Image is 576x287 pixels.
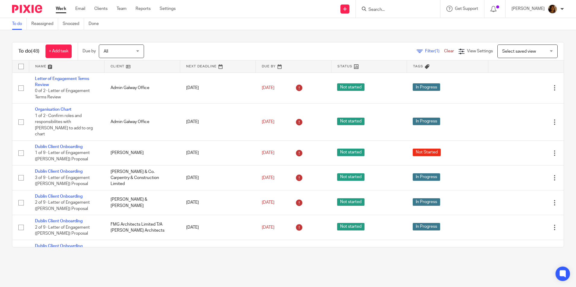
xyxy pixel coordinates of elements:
[56,6,66,12] a: Work
[12,18,27,30] a: To do
[262,200,274,205] span: [DATE]
[160,6,176,12] a: Settings
[180,240,256,264] td: [DATE]
[180,73,256,103] td: [DATE]
[105,103,180,141] td: Admin Galway Office
[35,225,90,236] span: 2 of 9 · Letter of Engagement ([PERSON_NAME]) Proposal
[12,5,42,13] img: Pixie
[413,173,440,181] span: In Progress
[18,48,39,54] h1: To do
[368,7,422,13] input: Search
[413,223,440,230] span: In Progress
[180,103,256,141] td: [DATE]
[83,48,96,54] p: Due by
[180,140,256,165] td: [DATE]
[35,107,71,112] a: Organisation Chart
[337,118,365,125] span: Not started
[413,118,440,125] span: In Progress
[262,225,274,230] span: [DATE]
[444,49,454,53] a: Clear
[337,223,365,230] span: Not started
[104,49,108,54] span: All
[455,7,478,11] span: Get Support
[35,176,90,186] span: 3 of 9 · Letter of Engagement ([PERSON_NAME]) Proposal
[35,169,83,174] a: Dublin Client Onboarding
[467,49,493,53] span: View Settings
[117,6,127,12] a: Team
[105,240,180,264] td: [PERSON_NAME]
[45,45,72,58] a: + Add task
[502,49,536,54] span: Select saved view
[337,173,365,181] span: Not started
[413,198,440,206] span: In Progress
[105,73,180,103] td: Admin Galway Office
[262,151,274,155] span: [DATE]
[337,83,365,91] span: Not started
[35,219,83,223] a: Dublin Client Onboarding
[105,215,180,240] td: FMG Architects Limited T/A [PERSON_NAME] Architects
[35,200,90,211] span: 2 of 9 · Letter of Engagement ([PERSON_NAME]) Proposal
[413,83,440,91] span: In Progress
[413,65,423,68] span: Tags
[262,176,274,180] span: [DATE]
[35,145,83,149] a: Dublin Client Onboarding
[512,6,545,12] p: [PERSON_NAME]
[180,215,256,240] td: [DATE]
[548,4,557,14] img: Arvinder.jpeg
[35,114,93,137] span: 1 of 2 · Confirm roles and responsibilites with [PERSON_NAME] to add to org chart
[31,18,58,30] a: Reassigned
[35,77,89,87] a: Letter of Engagement Terms Review
[337,149,365,156] span: Not started
[35,151,90,161] span: 1 of 9 · Letter of Engagement ([PERSON_NAME]) Proposal
[35,244,83,248] a: Dublin Client Onboarding
[35,194,83,199] a: Dublin Client Onboarding
[136,6,151,12] a: Reports
[94,6,108,12] a: Clients
[180,165,256,190] td: [DATE]
[337,198,365,206] span: Not started
[105,165,180,190] td: [PERSON_NAME] & Co. Carpentry & Construction Limited
[63,18,84,30] a: Snoozed
[435,49,440,53] span: (1)
[35,89,90,99] span: 0 of 2 · Letter of Engagement Terms Review
[262,86,274,90] span: [DATE]
[262,120,274,124] span: [DATE]
[425,49,444,53] span: Filter
[31,49,39,54] span: (48)
[75,6,85,12] a: Email
[105,140,180,165] td: [PERSON_NAME]
[105,190,180,215] td: [PERSON_NAME] & [PERSON_NAME]
[89,18,103,30] a: Done
[413,149,441,156] span: Not Started
[180,190,256,215] td: [DATE]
